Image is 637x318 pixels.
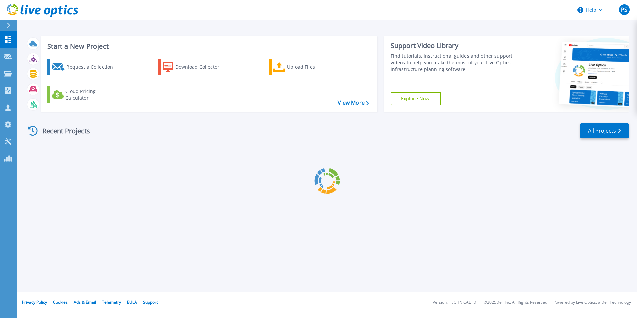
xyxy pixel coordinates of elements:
li: Version: [TECHNICAL_ID] [433,300,478,305]
a: Ads & Email [74,299,96,305]
h3: Start a New Project [47,43,369,50]
li: © 2025 Dell Inc. All Rights Reserved [484,300,547,305]
a: All Projects [580,123,629,138]
a: Explore Now! [391,92,441,105]
div: Cloud Pricing Calculator [65,88,119,101]
a: View More [338,100,369,106]
div: Find tutorials, instructional guides and other support videos to help you make the most of your L... [391,53,515,73]
a: Request a Collection [47,59,122,75]
div: Download Collector [175,60,229,74]
div: Support Video Library [391,41,515,50]
div: Request a Collection [66,60,120,74]
a: EULA [127,299,137,305]
a: Privacy Policy [22,299,47,305]
a: Cookies [53,299,68,305]
div: Upload Files [287,60,340,74]
a: Telemetry [102,299,121,305]
span: PS [621,7,627,12]
div: Recent Projects [26,123,99,139]
a: Upload Files [269,59,343,75]
a: Download Collector [158,59,232,75]
a: Support [143,299,158,305]
a: Cloud Pricing Calculator [47,86,122,103]
li: Powered by Live Optics, a Dell Technology [553,300,631,305]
